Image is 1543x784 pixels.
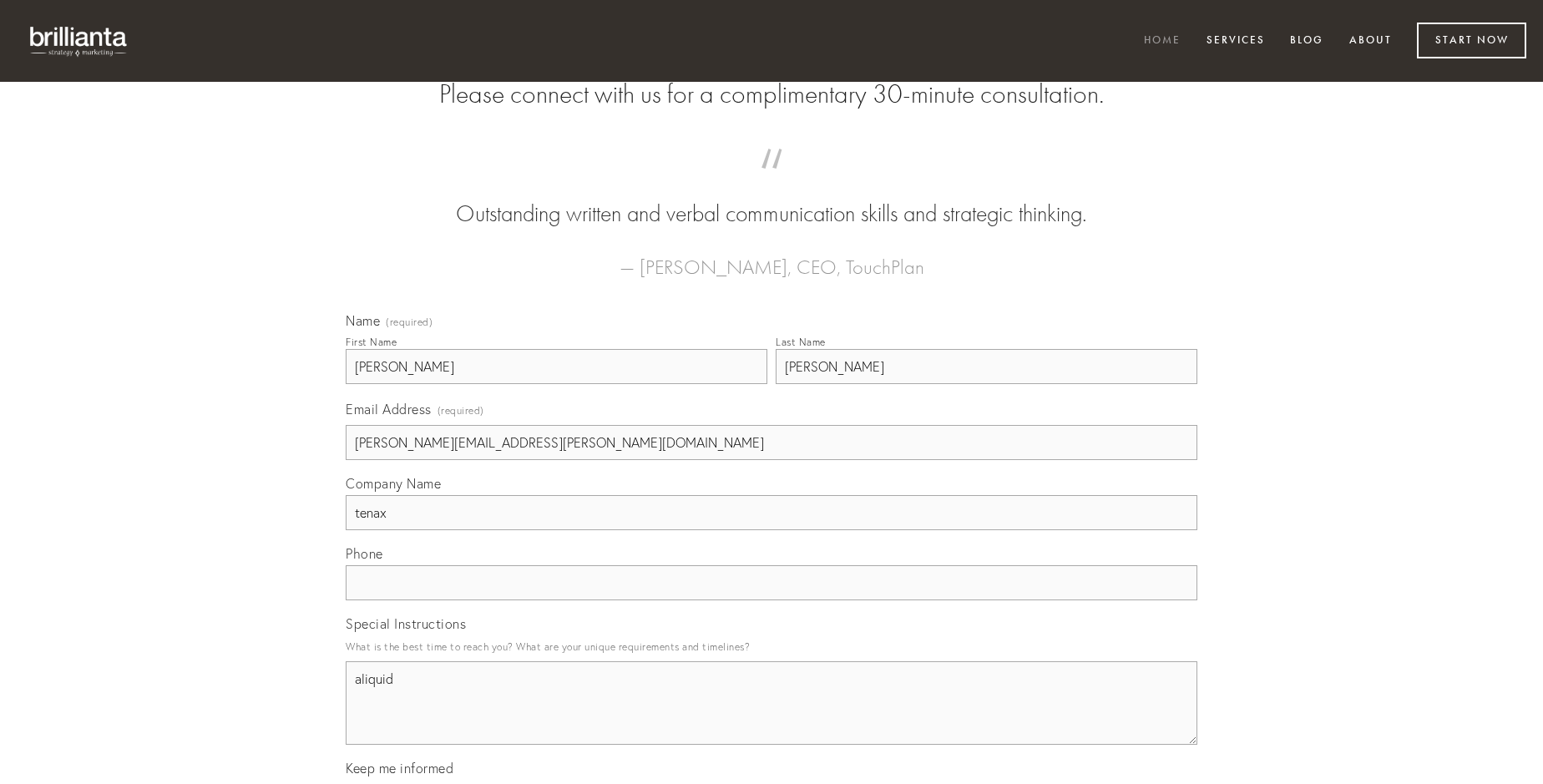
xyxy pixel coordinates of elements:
[346,78,1197,110] h2: Please connect with us for a complimentary 30-minute consultation.
[1338,28,1403,55] a: About
[346,661,1197,745] textarea: aliquid
[372,165,1171,198] span: “
[346,760,453,776] span: Keep me informed
[346,312,380,329] span: Name
[1279,28,1334,55] a: Blog
[776,336,826,348] div: Last Name
[1196,28,1276,55] a: Services
[17,17,142,65] img: brillianta - research, strategy, marketing
[346,615,466,632] span: Special Instructions
[346,545,383,562] span: Phone
[346,635,1197,658] p: What is the best time to reach you? What are your unique requirements and timelines?
[386,317,433,327] span: (required)
[438,399,484,422] span: (required)
[1417,23,1526,58] a: Start Now
[346,475,441,492] span: Company Name
[346,336,397,348] div: First Name
[372,230,1171,284] figcaption: — [PERSON_NAME], CEO, TouchPlan
[1133,28,1191,55] a: Home
[346,401,432,417] span: Email Address
[372,165,1171,230] blockquote: Outstanding written and verbal communication skills and strategic thinking.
